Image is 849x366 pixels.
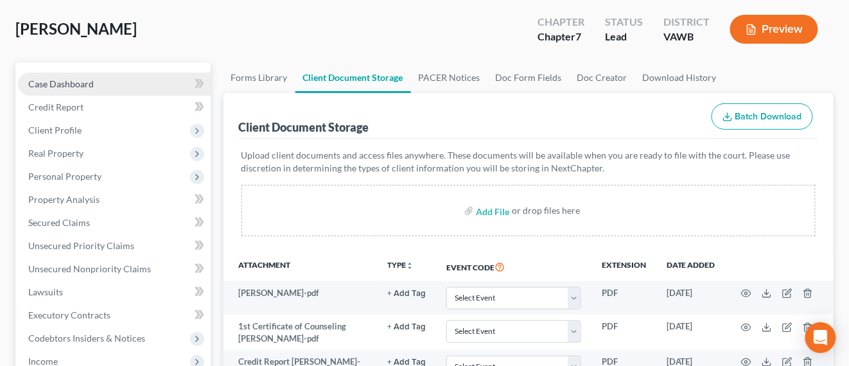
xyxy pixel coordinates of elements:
a: Download History [635,62,724,93]
span: [PERSON_NAME] [15,19,137,38]
div: Lead [605,30,643,44]
span: Batch Download [735,111,802,122]
a: Executory Contracts [18,304,211,327]
span: Real Property [28,148,83,159]
td: [PERSON_NAME]-pdf [223,281,378,315]
button: Preview [730,15,818,44]
a: Unsecured Priority Claims [18,234,211,257]
span: Case Dashboard [28,78,94,89]
span: Lawsuits [28,286,63,297]
button: + Add Tag [387,290,426,298]
button: + Add Tag [387,323,426,331]
th: Attachment [223,252,378,281]
span: Property Analysis [28,194,100,205]
div: or drop files here [512,204,581,217]
p: Upload client documents and access files anywhere. These documents will be available when you are... [241,149,816,175]
td: [DATE] [656,281,726,315]
button: Batch Download [712,103,813,130]
div: Chapter [538,15,584,30]
a: Doc Creator [570,62,635,93]
a: Credit Report [18,96,211,119]
div: Chapter [538,30,584,44]
th: Extension [591,252,656,281]
a: + Add Tag [387,320,426,333]
span: Secured Claims [28,217,90,228]
span: Client Profile [28,125,82,135]
td: PDF [591,281,656,315]
a: Doc Form Fields [488,62,570,93]
a: Case Dashboard [18,73,211,96]
a: + Add Tag [387,287,426,299]
div: Status [605,15,643,30]
span: Codebtors Insiders & Notices [28,333,145,344]
span: Credit Report [28,101,83,112]
span: Personal Property [28,171,101,182]
td: [DATE] [656,315,726,350]
div: Client Document Storage [239,119,369,135]
td: PDF [591,315,656,350]
a: Client Document Storage [295,62,411,93]
button: TYPEunfold_more [387,261,414,270]
span: Unsecured Priority Claims [28,240,134,251]
th: Event Code [436,252,591,281]
div: Open Intercom Messenger [805,322,836,353]
div: VAWB [663,30,710,44]
a: Unsecured Nonpriority Claims [18,257,211,281]
td: 1st Certificate of Counseling [PERSON_NAME]-pdf [223,315,378,350]
i: unfold_more [406,262,414,270]
a: Secured Claims [18,211,211,234]
a: Lawsuits [18,281,211,304]
a: Forms Library [223,62,295,93]
th: Date added [656,252,726,281]
span: Executory Contracts [28,309,110,320]
div: District [663,15,710,30]
span: 7 [575,30,581,42]
span: Unsecured Nonpriority Claims [28,263,151,274]
a: Property Analysis [18,188,211,211]
a: PACER Notices [411,62,488,93]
